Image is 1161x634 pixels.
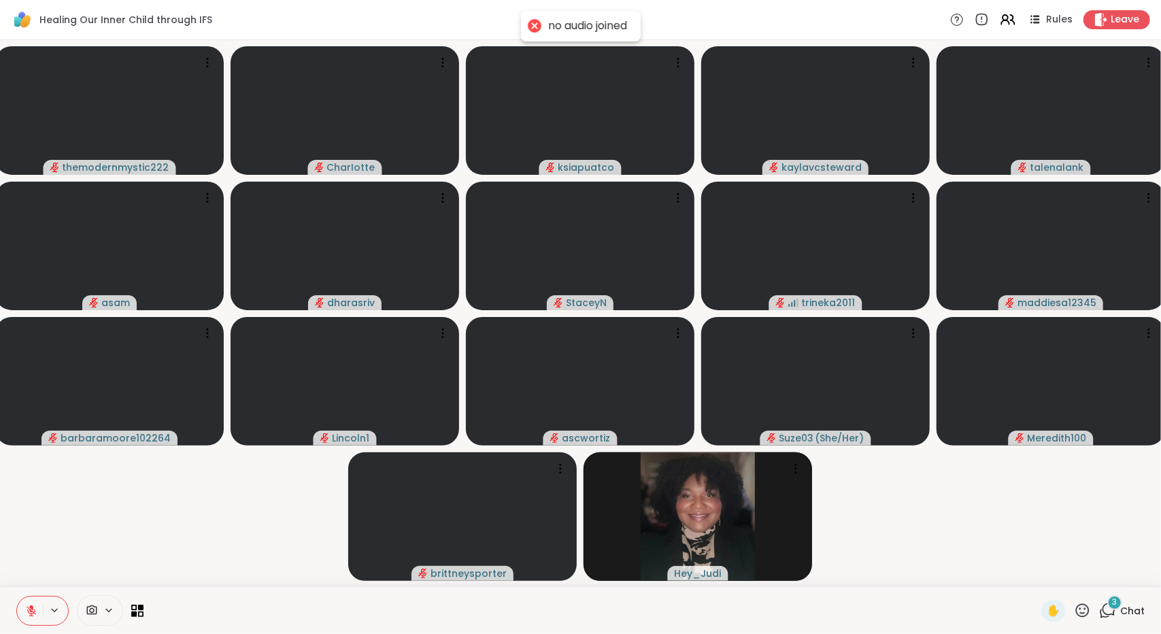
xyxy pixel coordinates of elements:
span: Rules [1046,13,1073,27]
span: talenalank [1030,161,1084,174]
span: audio-muted [1005,298,1015,307]
span: audio-muted [315,163,324,172]
span: ksiapuatco [558,161,615,174]
span: audio-muted [550,433,560,443]
span: audio-muted [320,433,330,443]
span: ( She/Her ) [815,431,864,445]
img: Hey_Judi [641,452,755,581]
span: kaylavcsteward [781,161,862,174]
span: Suze03 [779,431,814,445]
span: 3 [1113,597,1117,608]
span: maddiesa12345 [1017,296,1096,310]
span: Chat [1120,604,1145,618]
span: audio-muted [1018,163,1028,172]
span: Hey_Judi [675,567,722,580]
span: ascwortiz [562,431,611,445]
span: Healing Our Inner Child through IFS [39,13,212,27]
span: themodernmystic222 [63,161,169,174]
span: Lincoln1 [333,431,370,445]
span: audio-muted [1015,433,1025,443]
span: audio-muted [769,163,779,172]
span: audio-muted [554,298,563,307]
span: asam [101,296,130,310]
span: audio-muted [767,433,777,443]
span: audio-muted [89,298,99,307]
span: barbaramoore102264 [61,431,171,445]
span: audio-muted [776,298,786,307]
span: Meredith100 [1028,431,1087,445]
span: audio-muted [546,163,556,172]
span: CharIotte [327,161,375,174]
span: audio-muted [418,569,428,578]
span: brittneysporter [431,567,507,580]
img: ShareWell Logomark [11,8,34,31]
span: StaceyN [566,296,607,310]
span: audio-muted [50,163,60,172]
div: no audio joined [548,19,627,33]
span: Leave [1111,13,1139,27]
span: audio-muted [315,298,324,307]
span: audio-muted [48,433,58,443]
span: trineka2011 [802,296,856,310]
span: dharasriv [327,296,375,310]
span: ✋ [1047,603,1060,619]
